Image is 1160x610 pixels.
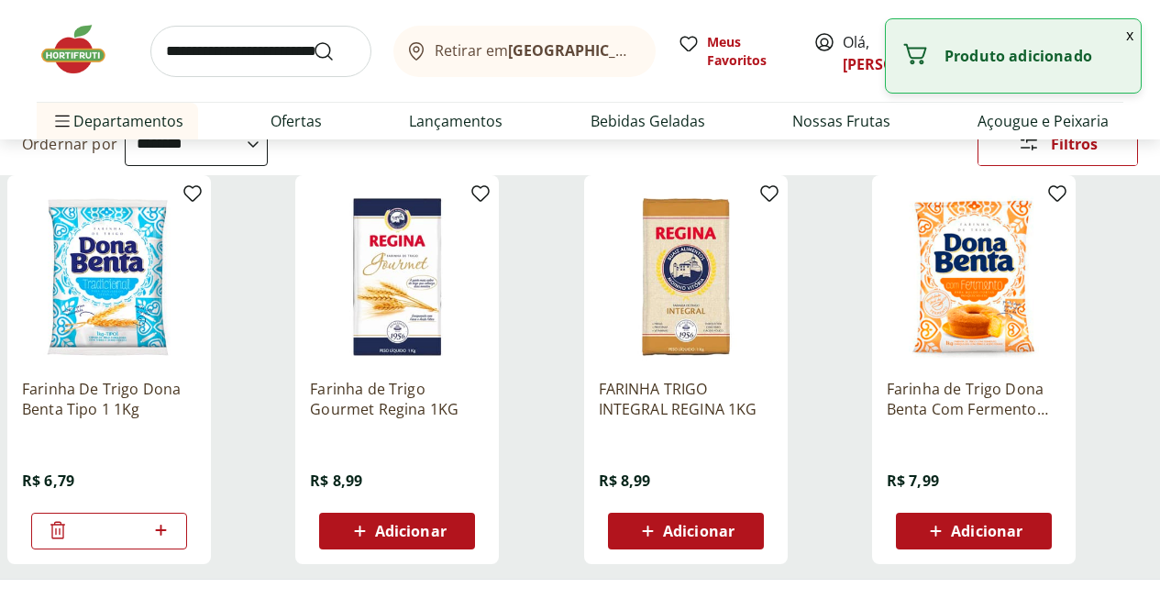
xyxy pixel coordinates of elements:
b: [GEOGRAPHIC_DATA]/[GEOGRAPHIC_DATA] [508,40,817,61]
a: Farinha De Trigo Dona Benta Tipo 1 1Kg [22,379,196,419]
span: Olá, [843,31,924,75]
a: Meus Favoritos [678,33,791,70]
a: Bebidas Geladas [591,110,705,132]
svg: Abrir Filtros [1018,133,1040,155]
button: Adicionar [319,513,475,549]
a: Lançamentos [409,110,503,132]
span: R$ 8,99 [599,471,651,491]
span: Adicionar [375,524,447,538]
button: Submit Search [313,40,357,62]
span: R$ 8,99 [310,471,362,491]
a: Farinha de Trigo Dona Benta Com Fermento 1Kg [887,379,1061,419]
span: Departamentos [51,99,183,143]
span: Filtros [1051,137,1098,151]
span: Adicionar [951,524,1022,538]
a: Açougue e Peixaria [978,110,1109,132]
a: [PERSON_NAME] [843,54,962,74]
button: Adicionar [608,513,764,549]
input: search [150,26,371,77]
span: R$ 6,79 [22,471,74,491]
a: Nossas Frutas [792,110,890,132]
label: Ordernar por [22,134,117,154]
button: Filtros [978,122,1138,166]
button: Fechar notificação [1119,19,1141,50]
button: Adicionar [896,513,1052,549]
a: Ofertas [271,110,322,132]
button: Retirar em[GEOGRAPHIC_DATA]/[GEOGRAPHIC_DATA] [393,26,656,77]
a: FARINHA TRIGO INTEGRAL REGINA 1KG [599,379,773,419]
button: Menu [51,99,73,143]
p: Produto adicionado [945,47,1126,65]
span: Meus Favoritos [707,33,791,70]
img: FARINHA TRIGO INTEGRAL REGINA 1KG [599,190,773,364]
img: Farinha de Trigo Dona Benta Com Fermento 1Kg [887,190,1061,364]
span: Retirar em [435,42,637,59]
a: Farinha de Trigo Gourmet Regina 1KG [310,379,484,419]
span: R$ 7,99 [887,471,939,491]
img: Farinha de Trigo Gourmet Regina 1KG [310,190,484,364]
span: Adicionar [663,524,735,538]
img: Hortifruti [37,22,128,77]
img: Farinha De Trigo Dona Benta Tipo 1 1Kg [22,190,196,364]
